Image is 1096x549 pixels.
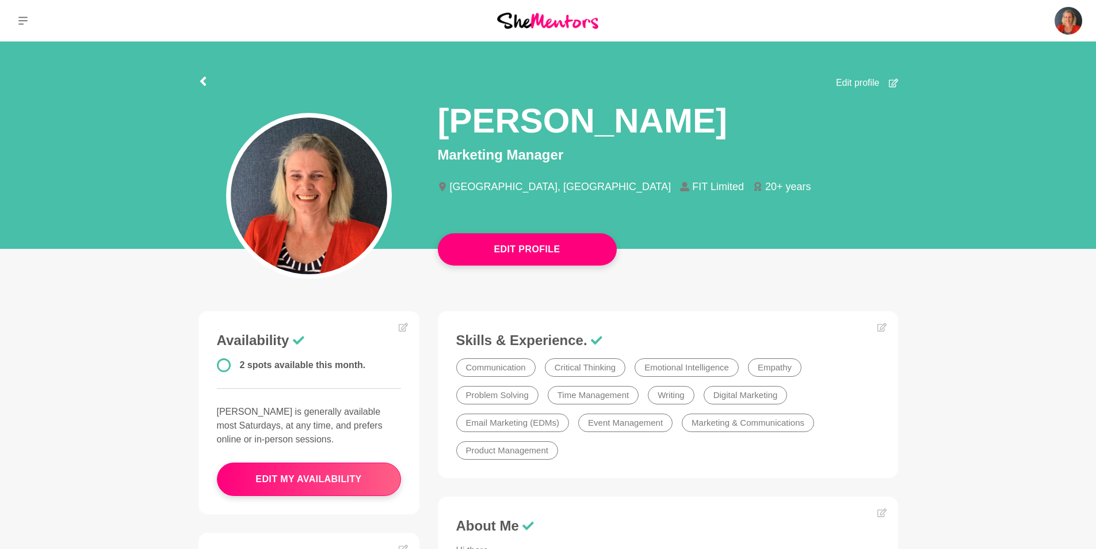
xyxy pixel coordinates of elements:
[497,13,598,28] img: She Mentors Logo
[456,332,880,349] h3: Skills & Experience.
[438,233,617,266] button: Edit Profile
[836,76,880,90] span: Edit profile
[438,145,898,165] p: Marketing Manager
[456,517,880,535] h3: About Me
[438,99,727,142] h1: [PERSON_NAME]
[1055,7,1082,35] img: Lesley Auchterlonie
[217,332,401,349] h3: Availability
[680,181,753,192] li: FIT Limited
[217,405,401,446] p: [PERSON_NAME] is generally available most Saturdays, at any time, and prefers online or in-person...
[217,463,401,496] button: edit my availability
[753,181,820,192] li: 20+ years
[438,181,681,192] li: [GEOGRAPHIC_DATA], [GEOGRAPHIC_DATA]
[240,360,366,370] span: 2 spots available this month.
